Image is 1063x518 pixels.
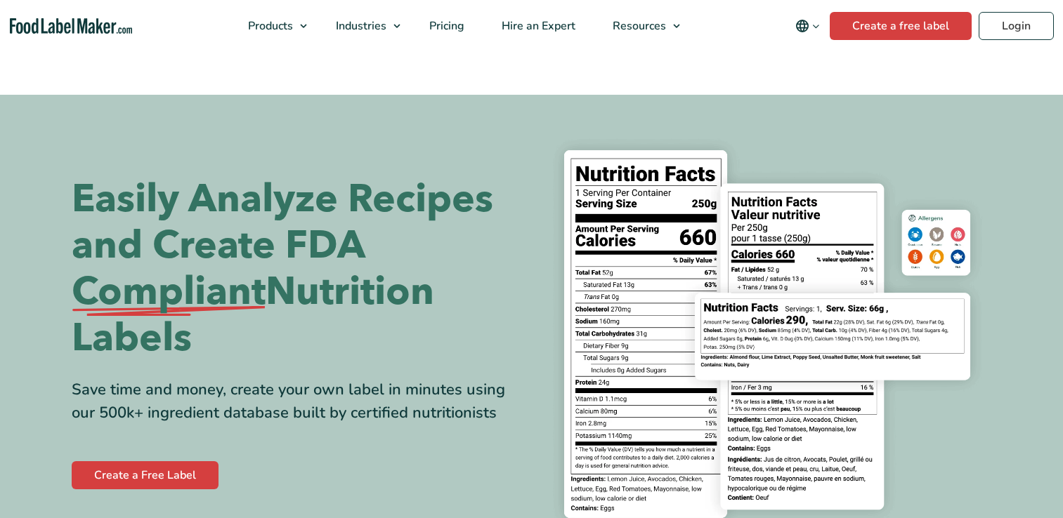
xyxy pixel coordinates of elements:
[72,176,521,361] h1: Easily Analyze Recipes and Create FDA Nutrition Labels
[608,18,667,34] span: Resources
[72,461,219,489] a: Create a Free Label
[72,378,521,425] div: Save time and money, create your own label in minutes using our 500k+ ingredient database built b...
[332,18,388,34] span: Industries
[497,18,577,34] span: Hire an Expert
[830,12,972,40] a: Create a free label
[244,18,294,34] span: Products
[785,12,830,40] button: Change language
[979,12,1054,40] a: Login
[10,18,133,34] a: Food Label Maker homepage
[425,18,466,34] span: Pricing
[72,269,266,315] span: Compliant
